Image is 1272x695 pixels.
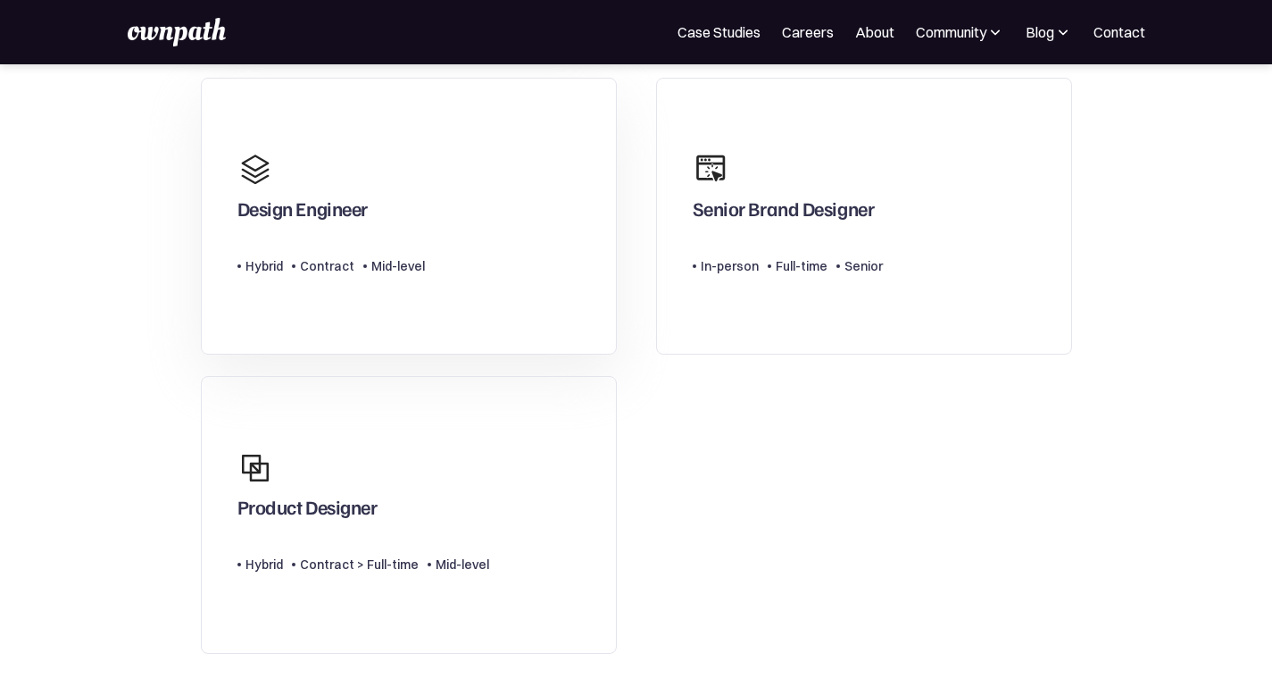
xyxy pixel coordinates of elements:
div: Contract > Full-time [300,554,419,575]
div: Contract [300,255,354,277]
div: Senior [844,255,883,277]
div: Mid-level [436,554,489,575]
div: Hybrid [245,554,283,575]
div: Design Engineer [237,197,368,229]
div: Product Designer [237,495,378,527]
div: Community [916,21,1004,43]
div: Mid-level [371,255,425,277]
a: About [855,21,894,43]
a: Contact [1093,21,1145,43]
div: Hybrid [245,255,283,277]
div: Blog [1026,21,1054,43]
div: Senior Brand Designer [693,197,875,229]
div: Community [916,21,986,43]
a: Design EngineerHybridContractMid-level [201,78,617,356]
div: In-person [701,255,759,277]
div: Full-time [776,255,827,277]
div: Blog [1026,21,1072,43]
a: Case Studies [678,21,761,43]
a: Product DesignerHybridContract > Full-timeMid-level [201,376,617,654]
a: Careers [782,21,834,43]
a: Senior Brand DesignerIn-personFull-timeSenior [656,78,1072,356]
